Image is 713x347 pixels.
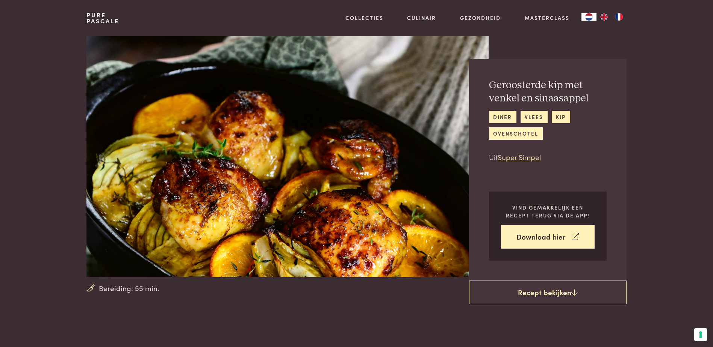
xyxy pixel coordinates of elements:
[581,13,596,21] a: NL
[552,111,570,123] a: kip
[489,127,543,140] a: ovenschotel
[501,225,595,249] a: Download hier
[86,12,119,24] a: PurePascale
[501,204,595,219] p: Vind gemakkelijk een recept terug via de app!
[525,14,569,22] a: Masterclass
[498,152,541,162] a: Super Simpel
[489,111,516,123] a: diner
[596,13,612,21] a: EN
[99,283,159,294] span: Bereiding: 55 min.
[489,152,607,163] p: Uit
[489,79,607,105] h2: Geroosterde kip met venkel en sinaasappel
[581,13,596,21] div: Language
[345,14,383,22] a: Collecties
[460,14,501,22] a: Gezondheid
[521,111,548,123] a: vlees
[86,36,488,277] img: Geroosterde kip met venkel en sinaasappel
[469,281,627,305] a: Recept bekijken
[694,328,707,341] button: Uw voorkeuren voor toestemming voor trackingtechnologieën
[596,13,627,21] ul: Language list
[612,13,627,21] a: FR
[581,13,627,21] aside: Language selected: Nederlands
[407,14,436,22] a: Culinair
